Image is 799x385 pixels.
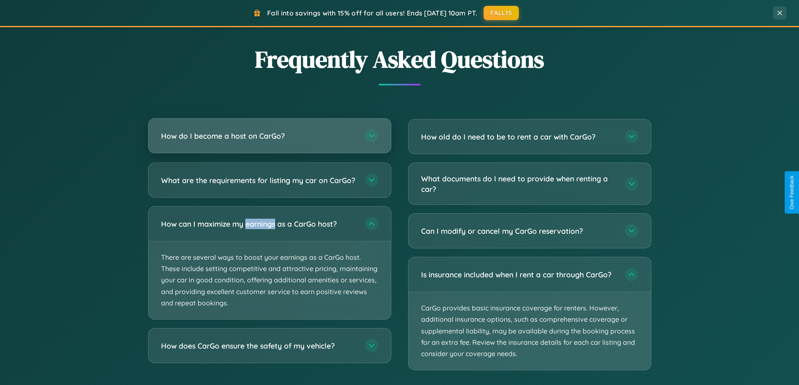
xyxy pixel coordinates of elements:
h3: How old do I need to be to rent a car with CarGo? [421,132,617,142]
h3: What documents do I need to provide when renting a car? [421,173,617,194]
p: CarGo provides basic insurance coverage for renters. However, additional insurance options, such ... [409,292,651,370]
h3: Is insurance included when I rent a car through CarGo? [421,269,617,280]
p: There are several ways to boost your earnings as a CarGo host. These include setting competitive ... [148,241,391,319]
h3: Can I modify or cancel my CarGo reservation? [421,226,617,236]
h3: What are the requirements for listing my car on CarGo? [161,175,357,186]
h3: How does CarGo ensure the safety of my vehicle? [161,341,357,351]
h3: How do I become a host on CarGo? [161,131,357,141]
div: Give Feedback [789,176,795,209]
span: Fall into savings with 15% off for all users! Ends [DATE] 10am PT. [267,9,477,17]
h2: Frequently Asked Questions [148,43,651,75]
h3: How can I maximize my earnings as a CarGo host? [161,219,357,229]
button: FALL15 [484,6,519,20]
